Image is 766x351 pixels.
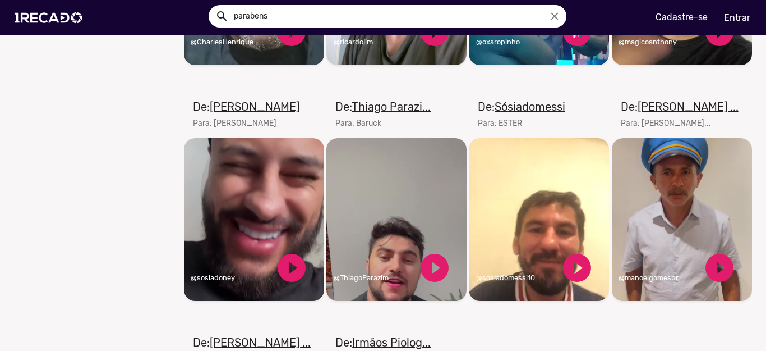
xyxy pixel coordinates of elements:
[215,10,229,23] mat-icon: Example home icon
[476,273,535,282] u: @sosiadomessi10
[638,100,739,113] u: [PERSON_NAME] ...
[326,138,467,301] video: Seu navegador não reproduz vídeo em HTML5
[703,251,736,285] a: play_circle_filled
[191,273,235,282] u: @sosiadoney
[478,117,565,129] mat-card-subtitle: Para: ESTER
[352,336,431,349] u: Irmãos Piolog...
[335,334,431,351] mat-card-title: De:
[334,273,389,282] u: @ThiagoParazim
[275,251,308,285] a: play_circle_filled
[211,6,231,25] button: Example home icon
[225,5,566,28] input: Pesquisar...
[335,117,431,129] mat-card-subtitle: Para: Baruck
[193,117,299,129] mat-card-subtitle: Para: [PERSON_NAME]
[612,138,752,301] video: Seu navegador não reproduz vídeo em HTML5
[656,12,708,22] u: Cadastre-se
[184,138,324,301] video: Seu navegador não reproduz vídeo em HTML5
[335,98,431,115] mat-card-title: De:
[548,10,561,22] i: close
[334,38,373,46] u: @ricardojim
[418,251,451,285] a: play_circle_filled
[621,117,739,129] mat-card-subtitle: Para: [PERSON_NAME]...
[193,98,299,115] mat-card-title: De:
[352,100,431,113] u: Thiago Parazi...
[476,38,520,46] u: @oxaropinho
[619,273,679,282] u: @manoelgomesbr
[210,100,299,113] u: [PERSON_NAME]
[210,336,311,349] u: [PERSON_NAME] ...
[717,8,758,28] a: Entrar
[621,98,739,115] mat-card-title: De:
[495,100,565,113] u: Sósiadomessi
[619,38,677,46] u: @magicoanthony
[193,334,311,351] mat-card-title: De:
[469,138,609,301] video: Seu navegador não reproduz vídeo em HTML5
[560,251,594,285] a: play_circle_filled
[191,38,253,46] u: @CharlesHenrique
[478,98,565,115] mat-card-title: De:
